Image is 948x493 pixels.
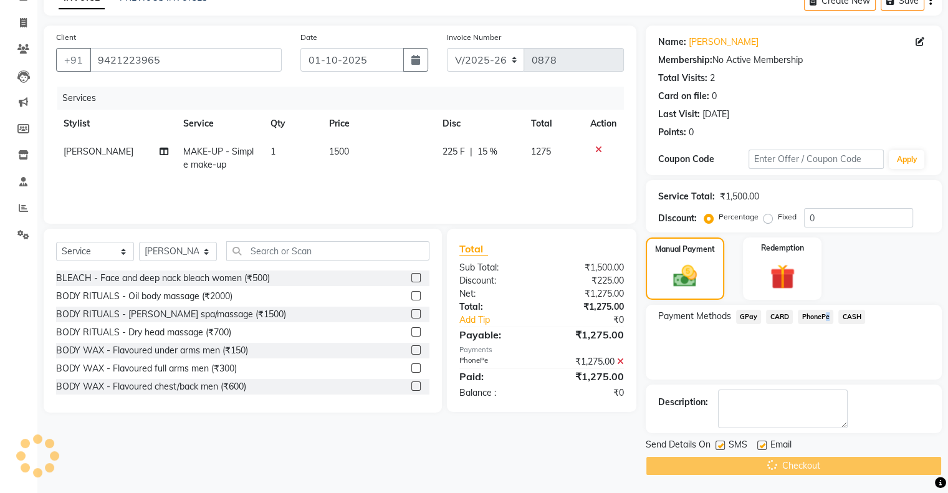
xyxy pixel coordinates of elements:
[90,48,282,72] input: Search by Name/Mobile/Email/Code
[658,36,686,49] div: Name:
[447,32,501,43] label: Invoice Number
[542,300,633,314] div: ₹1,275.00
[524,110,583,138] th: Total
[766,310,793,324] span: CARD
[56,290,232,303] div: BODY RITUALS - Oil body massage (₹2000)
[583,110,624,138] th: Action
[658,153,749,166] div: Coupon Code
[798,310,833,324] span: PhonePe
[435,110,524,138] th: Disc
[56,32,76,43] label: Client
[450,327,542,342] div: Payable:
[658,396,708,409] div: Description:
[702,108,729,121] div: [DATE]
[658,54,929,67] div: No Active Membership
[658,108,700,121] div: Last Visit:
[736,310,762,324] span: GPay
[658,90,709,103] div: Card on file:
[712,90,717,103] div: 0
[329,146,349,157] span: 1500
[838,310,865,324] span: CASH
[889,150,924,169] button: Apply
[322,110,435,138] th: Price
[557,314,633,327] div: ₹0
[658,310,731,323] span: Payment Methods
[450,300,542,314] div: Total:
[542,287,633,300] div: ₹1,275.00
[57,87,633,110] div: Services
[770,438,792,454] span: Email
[477,145,497,158] span: 15 %
[450,261,542,274] div: Sub Total:
[56,48,91,72] button: +91
[658,212,697,225] div: Discount:
[64,146,133,157] span: [PERSON_NAME]
[531,146,551,157] span: 1275
[542,355,633,368] div: ₹1,275.00
[450,274,542,287] div: Discount:
[778,211,797,223] label: Fixed
[56,380,246,393] div: BODY WAX - Flavoured chest/back men (₹600)
[443,145,465,158] span: 225 F
[263,110,322,138] th: Qty
[749,150,884,169] input: Enter Offer / Coupon Code
[459,242,488,256] span: Total
[56,326,231,339] div: BODY RITUALS - Dry head massage (₹700)
[658,190,715,203] div: Service Total:
[56,308,286,321] div: BODY RITUALS - [PERSON_NAME] spa/massage (₹1500)
[56,362,237,375] div: BODY WAX - Flavoured full arms men (₹300)
[689,36,759,49] a: [PERSON_NAME]
[720,190,759,203] div: ₹1,500.00
[450,386,542,400] div: Balance :
[761,242,804,254] label: Redemption
[542,274,633,287] div: ₹225.00
[300,32,317,43] label: Date
[658,54,712,67] div: Membership:
[271,146,275,157] span: 1
[729,438,747,454] span: SMS
[450,369,542,384] div: Paid:
[655,244,715,255] label: Manual Payment
[176,110,263,138] th: Service
[762,261,803,292] img: _gift.svg
[658,72,707,85] div: Total Visits:
[450,355,542,368] div: PhonePe
[56,344,248,357] div: BODY WAX - Flavoured under arms men (₹150)
[450,287,542,300] div: Net:
[459,345,624,355] div: Payments
[719,211,759,223] label: Percentage
[56,110,176,138] th: Stylist
[658,126,686,139] div: Points:
[450,314,557,327] a: Add Tip
[689,126,694,139] div: 0
[542,369,633,384] div: ₹1,275.00
[646,438,711,454] span: Send Details On
[542,386,633,400] div: ₹0
[542,327,633,342] div: ₹1,275.00
[666,262,704,290] img: _cash.svg
[183,146,254,170] span: MAKE-UP - Simple make-up
[470,145,472,158] span: |
[226,241,429,261] input: Search or Scan
[710,72,715,85] div: 2
[542,261,633,274] div: ₹1,500.00
[56,272,270,285] div: BLEACH - Face and deep nack bleach women (₹500)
